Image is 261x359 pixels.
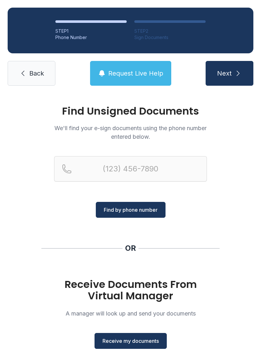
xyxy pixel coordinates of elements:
[29,69,44,78] span: Back
[54,279,207,302] h1: Receive Documents From Virtual Manager
[54,156,207,182] input: Reservation phone number
[108,69,163,78] span: Request Live Help
[54,309,207,318] p: A manager will look up and send your documents
[55,34,127,41] div: Phone Number
[102,337,159,345] span: Receive my documents
[134,34,206,41] div: Sign Documents
[104,206,158,214] span: Find by phone number
[125,243,136,253] div: OR
[217,69,232,78] span: Next
[55,28,127,34] div: STEP 1
[54,124,207,141] p: We'll find your e-sign documents using the phone number entered below.
[134,28,206,34] div: STEP 2
[54,106,207,116] h1: Find Unsigned Documents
